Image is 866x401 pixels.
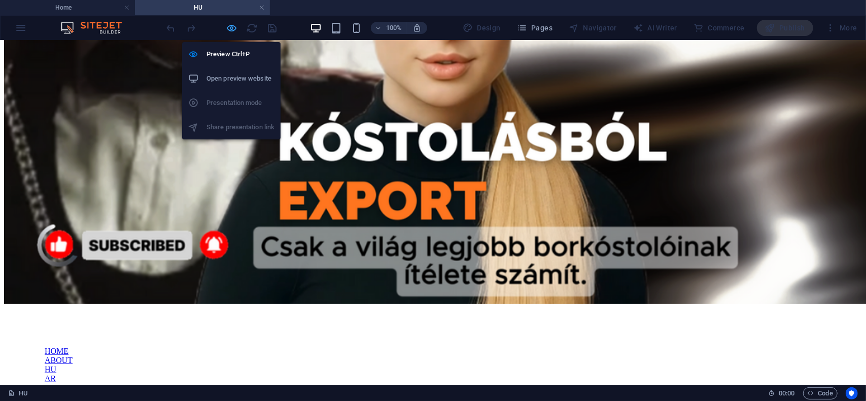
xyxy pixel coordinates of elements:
h6: Open preview website [206,72,274,85]
button: 100% [371,22,407,34]
button: Code [803,387,838,399]
h6: Session time [768,387,795,399]
span: Code [808,387,833,399]
button: Usercentrics [846,387,858,399]
span: : [786,389,787,397]
div: Design (Ctrl+Alt+Y) [459,20,505,36]
span: 00 00 [779,387,794,399]
i: On resize automatically adjust zoom level to fit chosen device. [412,23,422,32]
button: Pages [513,20,557,36]
span: Pages [517,23,552,33]
h6: 100% [386,22,402,34]
a: Click to cancel selection. Double-click to open Pages [8,387,28,399]
h6: Preview Ctrl+P [206,48,274,60]
h4: HU [135,2,270,13]
img: Editor Logo [58,22,134,34]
